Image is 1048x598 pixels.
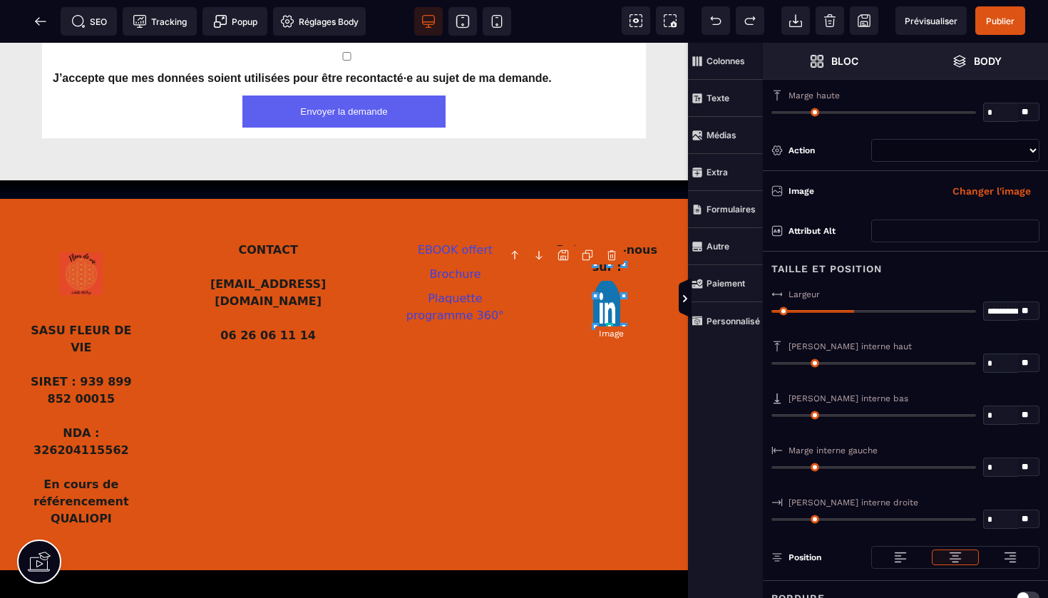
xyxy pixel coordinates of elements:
strong: Formulaires [707,204,756,215]
span: Retour [26,7,55,36]
span: Autre [688,228,763,265]
span: Voir les composants [622,6,650,35]
span: Créer une alerte modale [202,7,267,36]
span: Code de suivi [123,7,197,36]
span: Marge interne gauche [788,445,878,455]
b: SIRET : 939 899 852 00015 NDA : 326204115562 En cours de référencement QUALIOPI [31,332,135,483]
strong: Body [974,56,1002,66]
span: Rétablir [736,6,764,35]
span: Marge haute [788,91,840,100]
span: Nettoyage [816,6,844,35]
span: Formulaires [688,191,763,228]
span: Popup [213,14,257,29]
strong: Autre [707,241,729,252]
span: Largeur [788,289,820,299]
p: Position [771,550,821,565]
img: loading [1003,550,1017,565]
strong: Médias [707,130,736,140]
span: Personnalisé [688,302,763,339]
span: Texte [688,80,763,117]
span: Paiement [688,265,763,302]
a: Plaquette programme 360° [406,249,504,279]
span: Tracking [133,14,187,29]
span: Voir mobile [483,7,511,36]
span: Médias [688,117,763,154]
span: Publier [986,16,1014,26]
strong: Texte [707,93,729,103]
span: [PERSON_NAME] interne haut [788,341,912,351]
strong: Personnalisé [707,316,760,326]
div: Attribut alt [788,224,864,238]
strong: Colonnes [707,56,745,66]
label: J’accepte que mes données soient utilisées pour être recontacté·e au sujet de ma demande. [53,27,552,44]
span: Ouvrir les blocs [763,43,905,80]
span: Prévisualiser [905,16,957,26]
span: Voir tablette [448,7,477,36]
span: Colonnes [688,43,763,80]
span: Défaire [702,6,730,35]
span: Favicon [273,7,366,36]
span: Voir bureau [414,7,443,36]
span: Enregistrer [850,6,878,35]
span: Importer [781,6,810,35]
b: SASU FLEUR DE VIE [31,281,135,311]
strong: Extra [707,167,728,177]
a: Brochure [429,225,481,238]
b: CONTACT [EMAIL_ADDRESS][DOMAIN_NAME] 06 26 06 11 14 [210,200,327,299]
button: Envoyer la demande [242,53,446,85]
strong: Paiement [707,278,745,289]
span: Capture d'écran [656,6,684,35]
span: SEO [71,14,107,29]
span: Métadata SEO [61,7,117,36]
span: Ouvrir les calques [905,43,1048,80]
span: [PERSON_NAME] interne droite [788,498,918,507]
div: Action [788,143,864,158]
a: EBOOK offert [418,200,493,214]
img: 1a59c7fc07b2df508e9f9470b57f58b2_Design_sans_titre_(2).png [592,237,622,299]
span: [PERSON_NAME] interne bas [788,393,908,403]
span: Aperçu [895,6,967,35]
strong: Bloc [831,56,858,66]
img: loading [893,550,908,565]
img: loading [948,550,962,565]
div: Image [788,184,914,198]
span: Afficher les vues [763,278,777,321]
button: Changer l'image [944,180,1039,202]
div: Taille et position [763,251,1048,277]
span: Enregistrer le contenu [975,6,1025,35]
span: Réglages Body [280,14,359,29]
span: Extra [688,154,763,191]
b: Retrouvez-nous sur : [556,200,661,231]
